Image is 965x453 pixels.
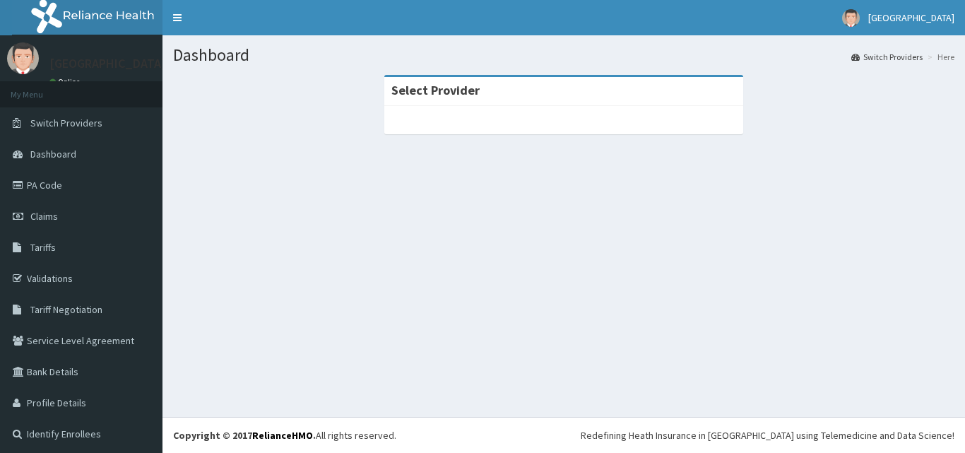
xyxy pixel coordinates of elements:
h1: Dashboard [173,46,954,64]
span: Tariffs [30,241,56,254]
span: [GEOGRAPHIC_DATA] [868,11,954,24]
span: Claims [30,210,58,223]
strong: Select Provider [391,82,480,98]
img: User Image [7,42,39,74]
span: Dashboard [30,148,76,160]
span: Tariff Negotiation [30,303,102,316]
a: Switch Providers [851,51,923,63]
a: Online [49,77,83,87]
span: Switch Providers [30,117,102,129]
li: Here [924,51,954,63]
div: Redefining Heath Insurance in [GEOGRAPHIC_DATA] using Telemedicine and Data Science! [581,428,954,442]
footer: All rights reserved. [162,417,965,453]
img: User Image [842,9,860,27]
a: RelianceHMO [252,429,313,442]
strong: Copyright © 2017 . [173,429,316,442]
p: [GEOGRAPHIC_DATA] [49,57,166,70]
